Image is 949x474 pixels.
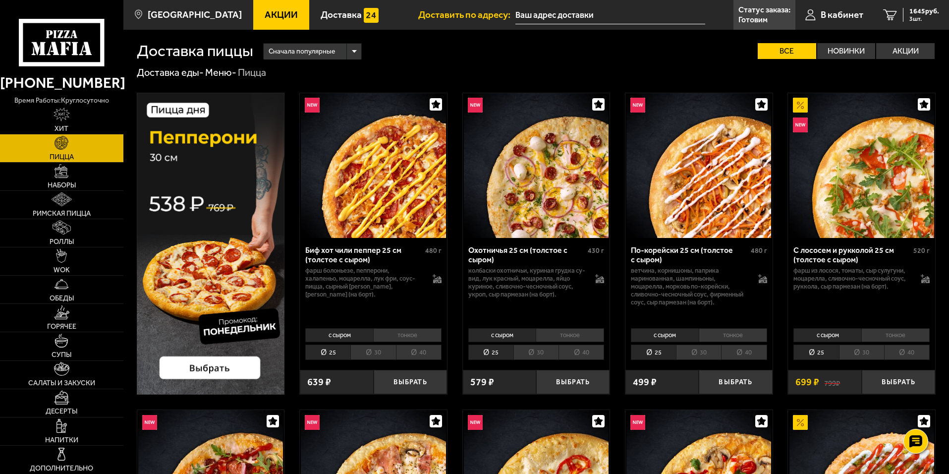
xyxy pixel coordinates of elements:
[238,66,266,79] div: Пицца
[558,345,604,360] li: 40
[305,328,373,342] li: с сыром
[861,328,930,342] li: тонкое
[137,66,204,78] a: Доставка еды-
[536,328,604,342] li: тонкое
[46,408,77,415] span: Десерты
[54,267,70,274] span: WOK
[52,352,71,358] span: Супы
[396,345,442,360] li: 40
[631,245,748,264] div: По-корейски 25 см (толстое с сыром)
[633,377,657,387] span: 499 ₽
[513,345,558,360] li: 30
[588,246,604,255] span: 430 г
[839,345,884,360] li: 30
[793,328,861,342] li: с сыром
[631,328,699,342] li: с сыром
[364,8,379,23] img: 15daf4d41897b9f0e9f617042186c801.svg
[50,154,74,161] span: Пицца
[515,6,705,24] input: Ваш адрес доставки
[418,10,515,19] span: Доставить по адресу:
[301,93,446,238] img: Биф хот чили пеппер 25 см (толстое с сыром)
[30,465,93,472] span: Дополнительно
[699,328,767,342] li: тонкое
[464,93,609,238] img: Охотничья 25 см (толстое с сыром)
[373,328,442,342] li: тонкое
[793,245,911,264] div: С лососем и рукколой 25 см (толстое с сыром)
[50,238,74,245] span: Роллы
[793,98,808,113] img: Акционный
[307,377,331,387] span: 639 ₽
[321,10,362,19] span: Доставка
[205,66,236,78] a: Меню-
[468,328,536,342] li: с сыром
[536,370,610,394] button: Выбрать
[463,93,610,238] a: НовинкаОхотничья 25 см (толстое с сыром)
[50,295,74,302] span: Обеды
[28,380,95,387] span: Салаты и закуски
[788,93,935,238] a: АкционныйНовинкаС лососем и рукколой 25 см (толстое с сыром)
[269,42,335,61] span: Сначала популярные
[468,245,586,264] div: Охотничья 25 см (толстое с сыром)
[793,267,911,291] p: фарш из лосося, томаты, сыр сулугуни, моцарелла, сливочно-чесночный соус, руккола, сыр пармезан (...
[795,377,819,387] span: 699 ₽
[884,345,930,360] li: 40
[626,93,771,238] img: По-корейски 25 см (толстое с сыром)
[468,98,483,113] img: Новинка
[470,377,494,387] span: 579 ₽
[630,98,645,113] img: Новинка
[876,43,935,59] label: Акции
[824,377,840,387] s: 799 ₽
[45,437,78,444] span: Напитки
[350,345,395,360] li: 30
[625,93,773,238] a: НовинкаПо-корейски 25 см (толстое с сыром)
[631,345,676,360] li: 25
[631,267,748,306] p: ветчина, корнишоны, паприка маринованная, шампиньоны, моцарелла, морковь по-корейски, сливочно-че...
[305,267,423,298] p: фарш болоньезе, пепперони, халапеньо, моцарелла, лук фри, соус-пицца, сырный [PERSON_NAME], [PERS...
[305,345,350,360] li: 25
[55,125,68,132] span: Хит
[468,267,586,298] p: колбаски охотничьи, куриная грудка су-вид, лук красный, моцарелла, яйцо куриное, сливочно-чесночн...
[265,10,298,19] span: Акции
[738,6,790,14] p: Статус заказа:
[738,16,768,24] p: Готовим
[909,8,939,15] span: 1645 руб.
[305,245,423,264] div: Биф хот чили пеппер 25 см (толстое с сыром)
[374,370,447,394] button: Выбрать
[515,6,705,24] span: Санкт-Петербург ленинский проспект 57
[676,345,721,360] li: 30
[468,345,513,360] li: 25
[33,210,91,217] span: Римская пицца
[630,415,645,430] img: Новинка
[148,10,242,19] span: [GEOGRAPHIC_DATA]
[48,182,76,189] span: Наборы
[793,118,808,132] img: Новинка
[305,415,320,430] img: Новинка
[468,415,483,430] img: Новинка
[793,345,838,360] li: 25
[913,246,930,255] span: 520 г
[699,370,772,394] button: Выбрать
[47,323,76,330] span: Горячее
[821,10,863,19] span: В кабинет
[817,43,876,59] label: Новинки
[793,415,808,430] img: Акционный
[300,93,447,238] a: НовинкаБиф хот чили пеппер 25 см (толстое с сыром)
[425,246,442,255] span: 480 г
[862,370,935,394] button: Выбрать
[909,16,939,22] span: 3 шт.
[137,43,253,59] h1: Доставка пиццы
[142,415,157,430] img: Новинка
[789,93,934,238] img: С лососем и рукколой 25 см (толстое с сыром)
[721,345,767,360] li: 40
[305,98,320,113] img: Новинка
[751,246,767,255] span: 480 г
[758,43,816,59] label: Все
